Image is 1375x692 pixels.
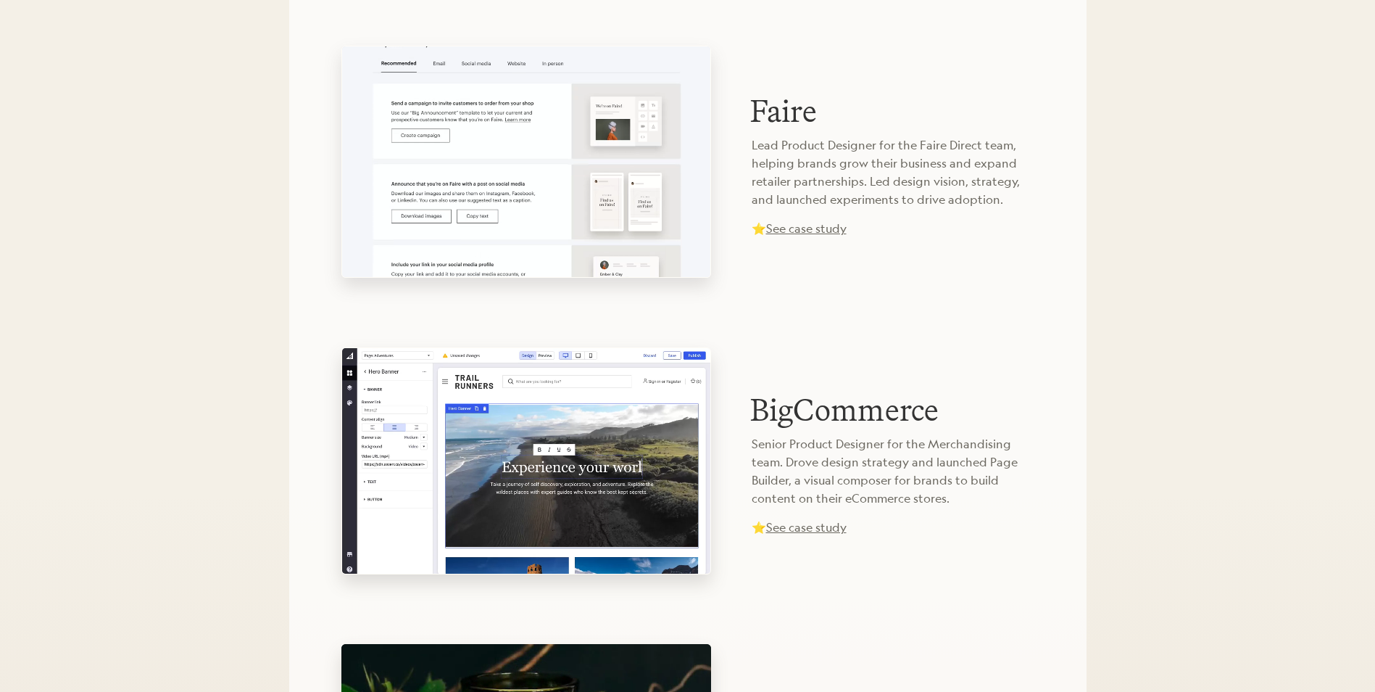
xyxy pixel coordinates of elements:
[766,221,847,236] span: See case study
[750,95,1034,126] h1: Faire
[289,46,1087,278] a: FaireLead Product Designer for the Faire Direct team, helping brands grow their business and expa...
[766,519,847,535] span: See case study
[752,136,1034,209] p: Lead Product Designer for the Faire Direct team, helping brands grow their business and expand re...
[752,435,1034,508] p: Senior Product Designer for the Merchandising team. Drove design strategy and launched Page Build...
[752,518,1034,537] p: ⭐
[289,347,1087,574] a: BigCommerceSenior Product Designer for the Merchandising team. Drove design strategy and launched...
[752,219,1034,238] p: ⭐
[750,394,1034,425] h1: BigCommerce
